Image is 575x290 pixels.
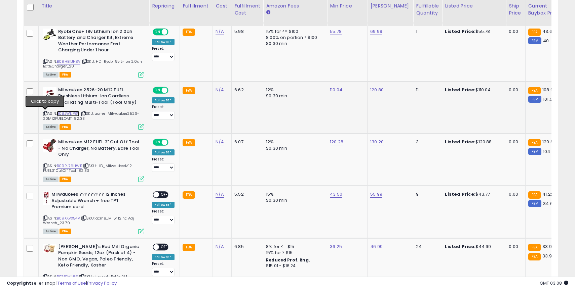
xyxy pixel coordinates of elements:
div: $120.88 [445,139,501,145]
div: Follow BB * [152,202,175,208]
b: Listed Price: [445,139,475,145]
a: 55.99 [370,191,382,198]
small: FBA [528,244,541,251]
span: | SKU: HD_Ryobi18v L-Ion 2.0ah Bat&Charger_20 [43,59,142,69]
div: 0.00 [509,29,520,35]
b: [PERSON_NAME]'s Red Mill Organic Pumpkin Seeds, 12oz (Pack of 4) - Non GMO, Vegan, Paleo Friendly... [58,244,140,270]
div: 0.00 [509,139,520,145]
div: Preset: [152,157,175,172]
img: 31O+xm4t-iL._SL40_.jpg [43,191,50,205]
a: 69.99 [370,28,382,35]
small: FBA [183,191,195,199]
div: 9 [416,191,437,197]
div: 6.62 [234,87,258,93]
a: 120.80 [370,87,384,93]
div: 0.00 [509,244,520,250]
div: Repricing [152,2,177,9]
span: OFF [159,192,170,198]
small: FBM [528,200,541,207]
span: OFF [159,244,170,250]
span: All listings currently available for purchase on Amazon [43,72,59,78]
small: FBA [528,253,541,260]
div: Ship Price [509,2,522,16]
div: $0.30 min [266,197,322,203]
b: Reduced Prof. Rng. [266,257,310,263]
div: Fulfillment Cost [234,2,260,16]
a: 120.28 [330,139,343,145]
div: 15% for <= $100 [266,29,322,35]
span: 104.99 [543,148,557,155]
span: 2025-08-15 03:08 GMT [540,280,568,286]
div: Fulfillment [183,2,210,9]
span: 120.88 [542,139,556,145]
img: 41G0ea4ir2L._SL40_.jpg [43,244,56,253]
span: OFF [167,29,178,35]
div: Preset: [152,46,175,61]
div: 15% [266,191,322,197]
span: 33.99 [542,243,554,250]
div: Current Buybox Price [528,2,563,16]
div: 12% [266,87,322,93]
div: Follow BB * [152,149,175,155]
div: Follow BB * [152,97,175,103]
div: Preset: [152,105,175,120]
span: FBA [60,229,71,234]
div: 8% for <= $15 [266,244,322,250]
div: ASIN: [43,29,144,77]
div: 5.98 [234,29,258,35]
a: 110.04 [330,87,342,93]
div: 15% for > $15 [266,250,322,256]
div: ASIN: [43,139,144,181]
small: FBA [528,87,541,94]
div: Cost [216,2,229,9]
div: $55.78 [445,29,501,35]
img: 41AMTQkCHML._SL40_.jpg [43,139,56,152]
div: 6.85 [234,244,258,250]
div: Preset: [152,261,175,277]
b: Listed Price: [445,191,475,197]
small: FBA [183,87,195,94]
a: N/A [216,139,224,145]
b: Listed Price: [445,87,475,93]
b: Milwaukee M12 FUEL 3" Cut Off Tool - No Charger, No Battery, Bare Tool Only [58,139,140,159]
span: 108.99 [542,87,556,93]
span: OFF [167,140,178,145]
div: Follow BB * [152,39,175,45]
div: $0.30 min [266,145,322,151]
div: $15.01 - $16.24 [266,263,322,269]
span: 43.62 [542,28,555,35]
div: 12% [266,139,322,145]
div: Preset: [152,209,175,224]
a: B09HBKJHBV [57,59,80,64]
a: N/A [216,191,224,198]
span: 40 [543,38,549,44]
div: 3 [416,139,437,145]
b: Listed Price: [445,243,475,250]
small: FBM [528,148,541,155]
span: ON [153,140,162,145]
span: FBA [60,72,71,78]
div: Title [41,2,146,9]
small: FBA [183,244,195,251]
small: FBM [528,37,541,44]
div: 6.07 [234,139,258,145]
b: Milwaukee 2526-20 M12 FUEL Brushless Lithium-Ion Cordless Oscillating Multi-Tool (Tool Only) [58,87,140,107]
a: 55.78 [330,28,342,35]
div: 1 [416,29,437,35]
span: All listings currently available for purchase on Amazon [43,229,59,234]
small: FBM [528,96,541,103]
span: FBA [60,177,71,182]
span: ON [153,29,162,35]
span: FBA [60,124,71,130]
b: Listed Price: [445,28,475,35]
img: 41iI7OZ+31L._SL40_.jpg [43,29,56,40]
div: $43.77 [445,191,501,197]
small: FBA [528,191,541,199]
div: Min Price [330,2,365,9]
div: 8.00% on portion > $100 [266,35,322,41]
b: Ryobi One+ 18v Lithium Ion 2.0ah Battery and Charger Kit, Extreme Weather Performance Fast Chargi... [58,29,140,55]
span: | SKU: acme_Milwaukee2526-20M12FUELOMT_82.33 [43,111,139,121]
div: ASIN: [43,191,144,234]
span: 34.62 [543,200,555,207]
strong: Copyright [7,280,31,286]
